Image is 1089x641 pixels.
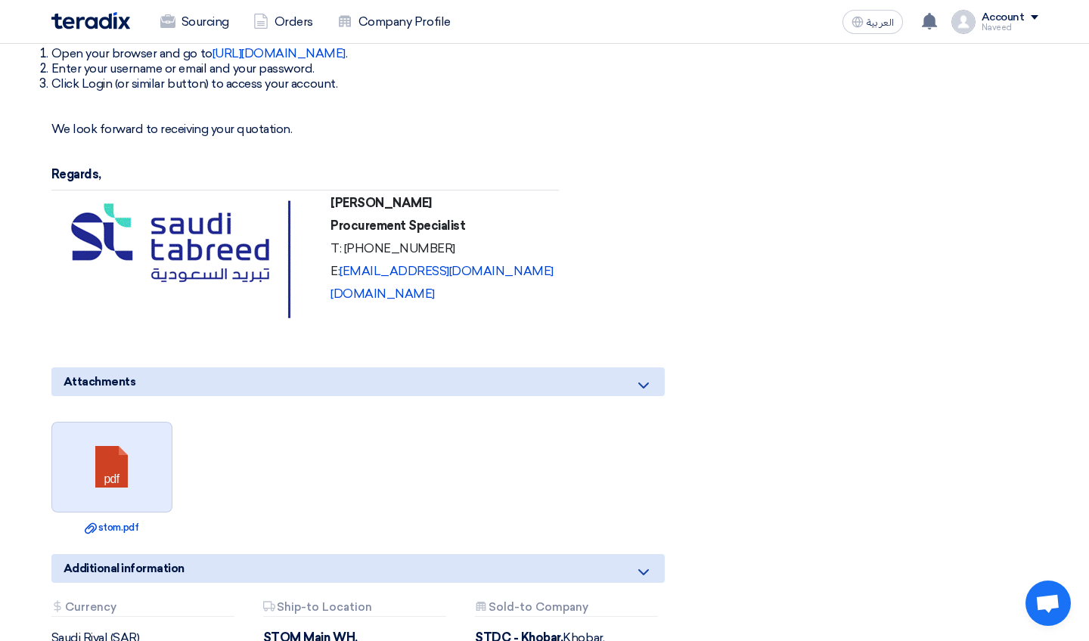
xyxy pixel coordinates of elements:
[51,12,130,29] img: Teradix logo
[51,46,665,61] li: Open your browser and go to .
[56,520,168,535] a: stom.pdf
[241,5,325,39] a: Orders
[64,373,136,390] span: Attachments
[51,167,101,181] strong: Regards,
[1025,581,1071,626] div: Open chat
[51,76,665,91] li: Click Login (or similar button) to access your account.
[982,23,1038,32] div: Naveed
[982,11,1025,24] div: Account
[340,264,554,278] a: [EMAIL_ADDRESS][DOMAIN_NAME]
[51,61,665,76] li: Enter your username or email and your password.
[64,560,185,577] span: Additional information
[867,17,894,28] span: العربية
[330,286,435,301] a: [DOMAIN_NAME]
[475,601,658,617] div: Sold-to Company
[148,5,241,39] a: Sourcing
[51,122,665,137] p: We look forward to receiving your quotation.
[325,5,463,39] a: Company Profile
[330,218,465,233] strong: Procurement Specialist
[263,601,446,617] div: Ship-to Location
[330,196,432,210] strong: [PERSON_NAME]
[951,10,976,34] img: profile_test.png
[330,241,554,256] p: T: [PHONE_NUMBER]
[51,601,234,617] div: Currency
[330,264,554,279] p: E:
[213,46,346,60] a: [URL][DOMAIN_NAME]
[57,196,319,324] img: A logo with blue and green text AI-generated content may be incorrect.
[842,10,903,34] button: العربية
